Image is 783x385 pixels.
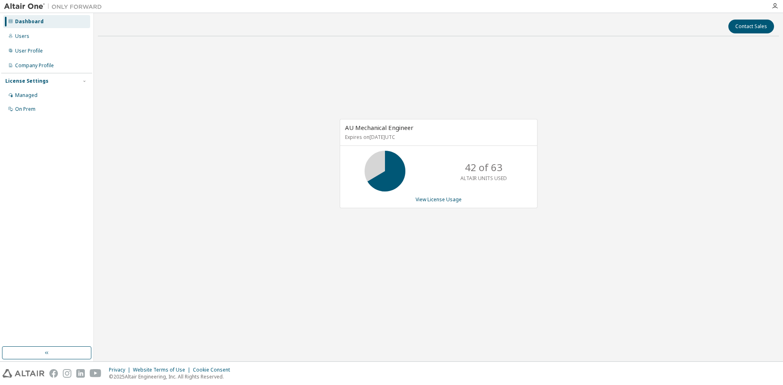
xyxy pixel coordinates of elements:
div: Company Profile [15,62,54,69]
div: Website Terms of Use [133,367,193,373]
button: Contact Sales [728,20,774,33]
div: User Profile [15,48,43,54]
div: Dashboard [15,18,44,25]
p: ALTAIR UNITS USED [460,175,507,182]
img: youtube.svg [90,369,102,378]
img: Altair One [4,2,106,11]
div: On Prem [15,106,35,112]
img: instagram.svg [63,369,71,378]
div: Managed [15,92,38,99]
div: License Settings [5,78,49,84]
img: linkedin.svg [76,369,85,378]
div: Users [15,33,29,40]
p: 42 of 63 [465,161,502,174]
div: Privacy [109,367,133,373]
a: View License Usage [416,196,462,203]
p: © 2025 Altair Engineering, Inc. All Rights Reserved. [109,373,235,380]
div: Cookie Consent [193,367,235,373]
img: facebook.svg [49,369,58,378]
img: altair_logo.svg [2,369,44,378]
span: AU Mechanical Engineer [345,123,414,132]
p: Expires on [DATE] UTC [345,134,530,141]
